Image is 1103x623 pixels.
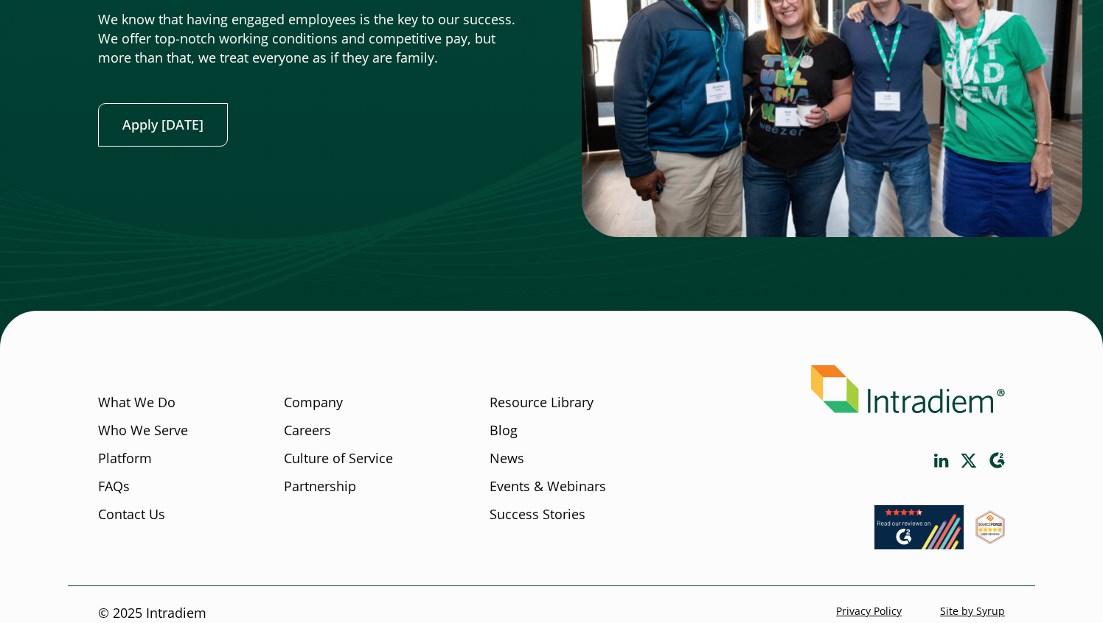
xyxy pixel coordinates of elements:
[811,365,1005,413] img: Intradiem
[934,454,949,468] a: Link opens in a new window
[874,535,964,553] a: Link opens in a new window
[284,421,331,440] a: Careers
[874,505,964,549] img: Read our reviews on G2
[490,449,524,468] a: News
[98,393,175,412] a: What We Do
[98,103,228,147] a: Apply [DATE]
[490,504,585,524] a: Success Stories
[490,421,518,440] a: Blog
[836,604,902,618] a: Privacy Policy
[975,530,1005,548] a: Link opens in a new window
[98,476,130,496] a: FAQs
[98,604,206,623] p: © 2025 Intradiem
[975,510,1005,544] img: SourceForge User Reviews
[940,604,1005,618] a: Site by Syrup
[98,421,188,440] a: Who We Serve
[98,10,521,68] p: We know that having engaged employees is the key to our success. We offer top-notch working condi...
[98,504,165,524] a: Contact Us
[98,449,152,468] a: Platform
[989,452,1005,469] a: Link opens in a new window
[490,476,606,496] a: Events & Webinars
[490,393,594,412] a: Resource Library
[961,454,977,468] a: Link opens in a new window
[284,393,343,412] a: Company
[284,449,393,468] a: Culture of Service
[284,476,356,496] a: Partnership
